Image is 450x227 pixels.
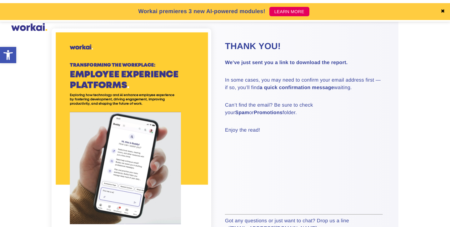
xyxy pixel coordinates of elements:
[260,85,334,90] strong: a quick confirmation message
[225,60,348,65] strong: We’ve just sent you a link to download the report.
[235,110,249,115] strong: Spam
[138,7,265,16] p: Workai premieres 3 new AI-powered modules!
[441,9,445,14] a: ✖
[225,40,383,52] h2: Thank you!
[225,127,383,134] p: Enjoy the read!
[225,77,383,92] p: In some cases, you may need to confirm your email address first — if so, you’ll find waiting.
[254,110,282,115] strong: Promotions
[225,102,383,117] p: Can’t find the email? Be sure to check your or folder.
[269,7,309,16] a: LEARN MORE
